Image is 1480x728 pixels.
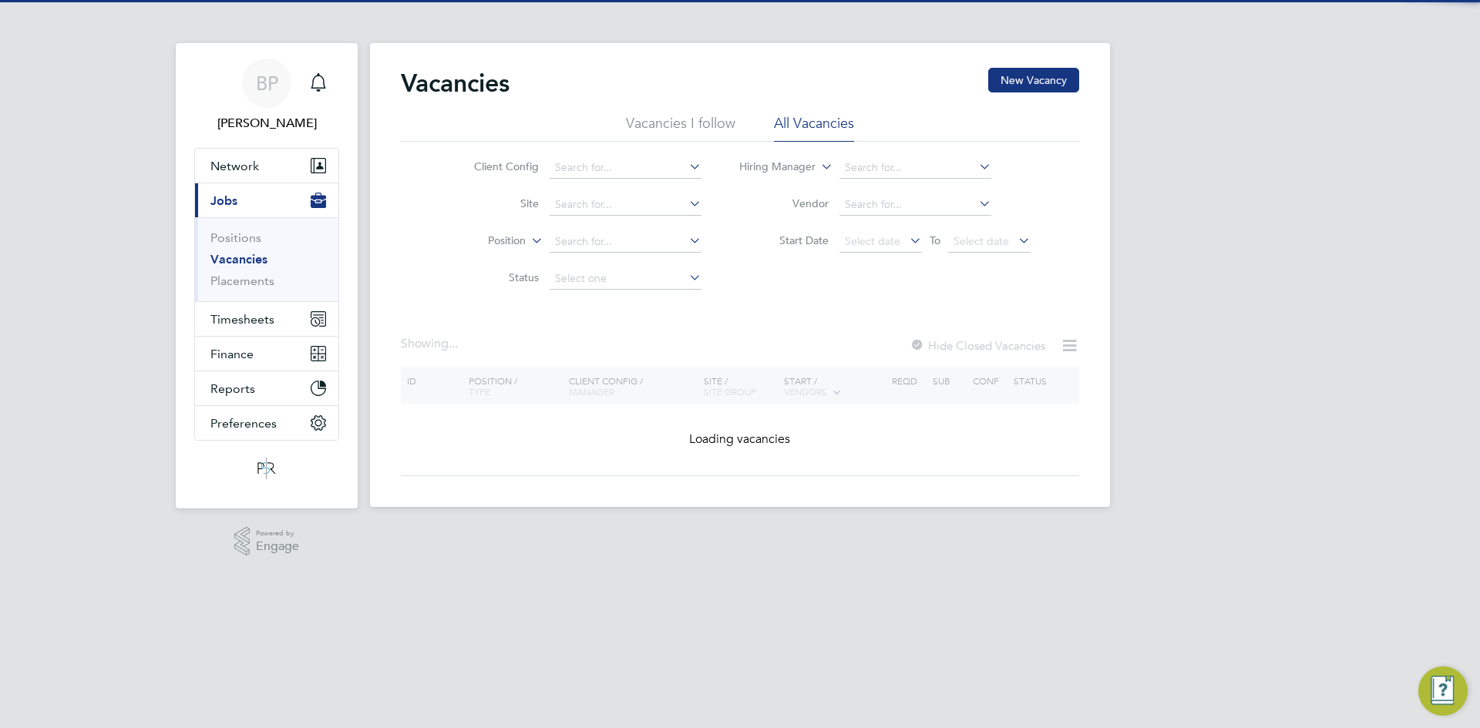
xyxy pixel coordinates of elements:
input: Select one [550,268,701,290]
span: Network [210,159,259,173]
span: Timesheets [210,312,274,327]
span: Finance [210,347,254,361]
button: New Vacancy [988,68,1079,92]
a: Go to home page [194,456,339,481]
a: Positions [210,230,261,245]
li: All Vacancies [774,114,854,142]
input: Search for... [839,157,991,179]
span: To [925,230,945,250]
label: Status [450,270,539,284]
button: Finance [195,337,338,371]
span: Select date [845,234,900,248]
label: Start Date [740,233,829,247]
li: Vacancies I follow [626,114,735,142]
span: Jobs [210,193,237,208]
a: Placements [210,273,274,288]
label: Hide Closed Vacancies [910,338,1045,353]
input: Search for... [550,157,701,179]
button: Network [195,149,338,183]
span: ... [449,336,458,351]
span: Select date [954,234,1009,248]
span: Ben Perkin [194,114,339,133]
label: Hiring Manager [727,159,816,175]
input: Search for... [839,194,991,216]
button: Preferences [195,406,338,440]
a: Vacancies [210,252,267,267]
h2: Vacancies [401,68,510,99]
span: Engage [256,540,299,553]
span: BP [256,73,278,93]
span: Powered by [256,527,299,540]
label: Position [437,233,526,249]
div: Jobs [195,217,338,301]
img: psrsolutions-logo-retina.png [253,456,281,481]
span: Reports [210,381,255,396]
input: Search for... [550,194,701,216]
nav: Main navigation [176,43,358,508]
input: Search for... [550,231,701,253]
label: Client Config [450,159,539,173]
span: Preferences [210,416,277,431]
label: Vendor [740,196,829,210]
button: Engage Resource Center [1418,666,1468,716]
button: Jobs [195,183,338,217]
div: Showing [401,336,461,352]
button: Timesheets [195,302,338,336]
a: BP[PERSON_NAME] [194,59,339,133]
label: Site [450,196,539,210]
button: Reports [195,371,338,405]
a: Powered byEngage [234,527,300,556]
